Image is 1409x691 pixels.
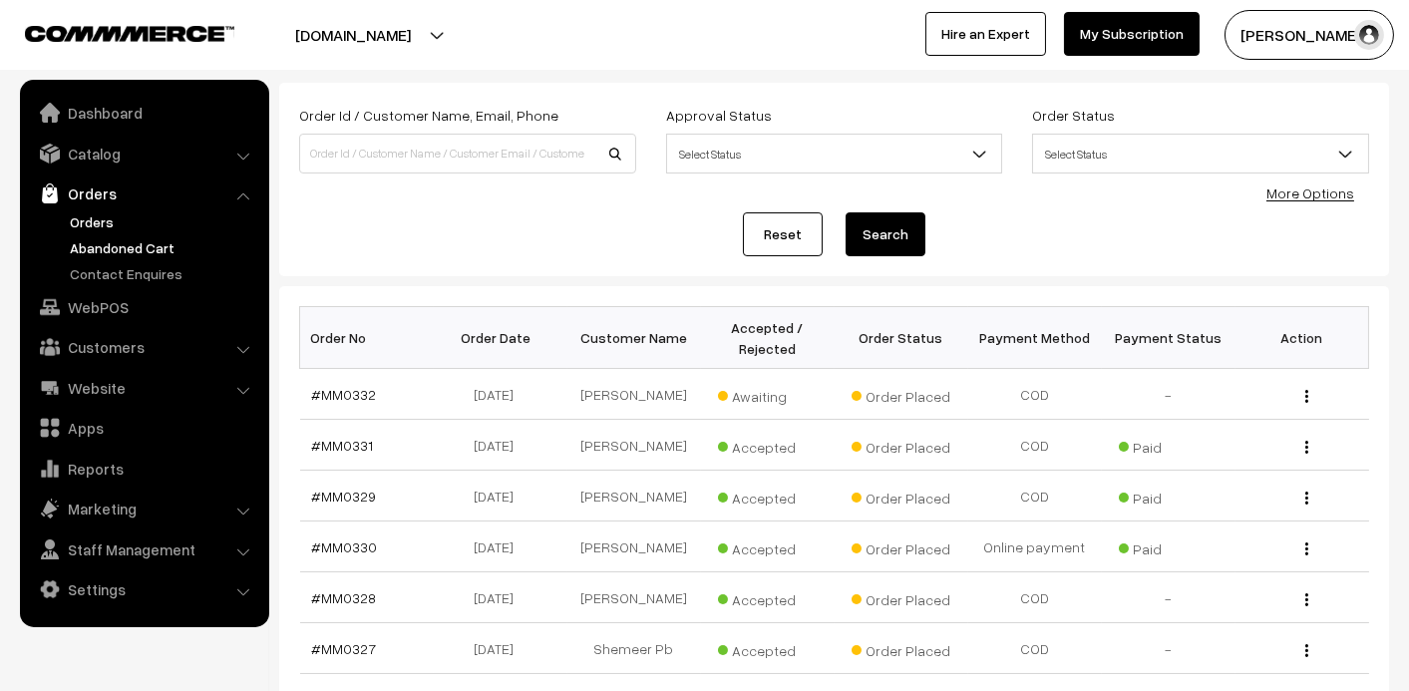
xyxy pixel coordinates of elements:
[968,369,1102,420] td: COD
[1032,105,1115,126] label: Order Status
[1305,644,1308,657] img: Menu
[1102,623,1235,674] td: -
[434,471,567,521] td: [DATE]
[1102,572,1235,623] td: -
[434,420,567,471] td: [DATE]
[1266,184,1354,201] a: More Options
[567,623,701,674] td: Shemeer Pb
[1305,492,1308,505] img: Menu
[567,369,701,420] td: [PERSON_NAME]
[718,483,818,509] span: Accepted
[852,635,951,661] span: Order Placed
[701,307,835,369] th: Accepted / Rejected
[300,307,434,369] th: Order No
[667,137,1002,172] span: Select Status
[312,386,377,403] a: #MM0332
[835,307,968,369] th: Order Status
[25,531,262,567] a: Staff Management
[852,432,951,458] span: Order Placed
[25,571,262,607] a: Settings
[1305,441,1308,454] img: Menu
[434,572,567,623] td: [DATE]
[852,381,951,407] span: Order Placed
[25,289,262,325] a: WebPOS
[1032,134,1369,173] span: Select Status
[25,329,262,365] a: Customers
[312,538,378,555] a: #MM0330
[968,572,1102,623] td: COD
[718,584,818,610] span: Accepted
[1119,483,1219,509] span: Paid
[312,488,377,505] a: #MM0329
[25,410,262,446] a: Apps
[1119,432,1219,458] span: Paid
[567,471,701,521] td: [PERSON_NAME]
[25,451,262,487] a: Reports
[567,572,701,623] td: [PERSON_NAME]
[25,95,262,131] a: Dashboard
[1033,137,1368,172] span: Select Status
[25,20,199,44] a: COMMMERCE
[743,212,823,256] a: Reset
[225,10,481,60] button: [DOMAIN_NAME]
[434,623,567,674] td: [DATE]
[718,533,818,559] span: Accepted
[567,420,701,471] td: [PERSON_NAME]
[312,640,377,657] a: #MM0327
[666,134,1003,173] span: Select Status
[25,26,234,41] img: COMMMERCE
[65,237,262,258] a: Abandoned Cart
[968,521,1102,572] td: Online payment
[25,370,262,406] a: Website
[852,533,951,559] span: Order Placed
[846,212,925,256] button: Search
[299,105,558,126] label: Order Id / Customer Name, Email, Phone
[1102,369,1235,420] td: -
[25,136,262,172] a: Catalog
[852,584,951,610] span: Order Placed
[567,307,701,369] th: Customer Name
[718,432,818,458] span: Accepted
[434,521,567,572] td: [DATE]
[434,369,567,420] td: [DATE]
[718,381,818,407] span: Awaiting
[1305,542,1308,555] img: Menu
[312,589,377,606] a: #MM0328
[1119,533,1219,559] span: Paid
[299,134,636,173] input: Order Id / Customer Name / Customer Email / Customer Phone
[567,521,701,572] td: [PERSON_NAME]
[65,263,262,284] a: Contact Enquires
[25,491,262,526] a: Marketing
[1235,307,1369,369] th: Action
[25,175,262,211] a: Orders
[925,12,1046,56] a: Hire an Expert
[1305,390,1308,403] img: Menu
[1354,20,1384,50] img: user
[1102,307,1235,369] th: Payment Status
[852,483,951,509] span: Order Placed
[968,623,1102,674] td: COD
[1064,12,1200,56] a: My Subscription
[968,420,1102,471] td: COD
[1225,10,1394,60] button: [PERSON_NAME]…
[666,105,772,126] label: Approval Status
[968,307,1102,369] th: Payment Method
[968,471,1102,521] td: COD
[434,307,567,369] th: Order Date
[1305,593,1308,606] img: Menu
[312,437,374,454] a: #MM0331
[65,211,262,232] a: Orders
[718,635,818,661] span: Accepted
